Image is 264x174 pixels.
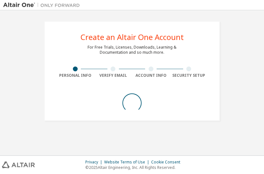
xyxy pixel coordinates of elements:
p: © 2025 Altair Engineering, Inc. All Rights Reserved. [85,165,184,170]
div: Security Setup [170,73,208,78]
div: Verify Email [94,73,132,78]
img: altair_logo.svg [2,162,35,168]
div: Privacy [85,160,104,165]
div: Account Info [132,73,170,78]
div: Create an Altair One Account [81,33,184,41]
img: Altair One [3,2,83,8]
div: Cookie Consent [151,160,184,165]
div: Website Terms of Use [104,160,151,165]
div: Personal Info [56,73,94,78]
div: For Free Trials, Licenses, Downloads, Learning & Documentation and so much more. [88,45,176,55]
